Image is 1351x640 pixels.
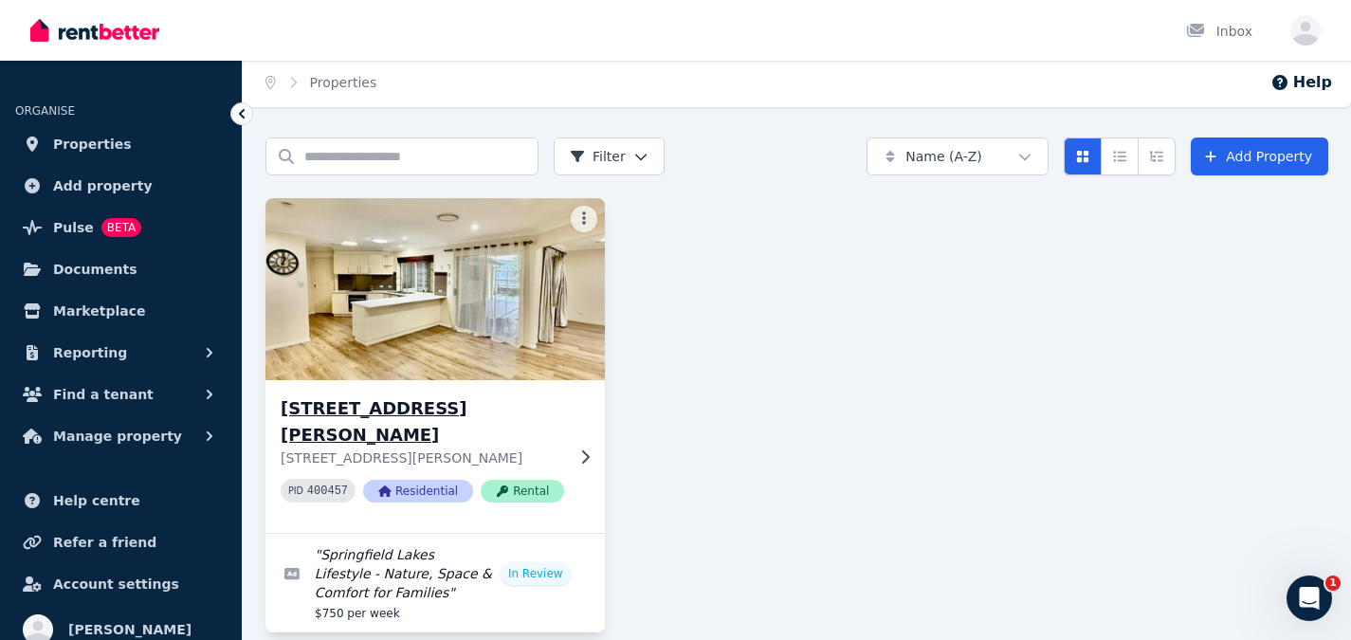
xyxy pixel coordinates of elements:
[288,485,303,496] small: PID
[15,523,227,561] a: Refer a friend
[571,206,597,232] button: More options
[867,137,1049,175] button: Name (A-Z)
[1325,576,1341,591] span: 1
[15,565,227,603] a: Account settings
[1101,137,1139,175] button: Compact list view
[570,147,626,166] span: Filter
[101,218,141,237] span: BETA
[15,375,227,413] button: Find a tenant
[15,104,75,118] span: ORGANISE
[15,167,227,205] a: Add property
[53,174,153,197] span: Add property
[15,125,227,163] a: Properties
[307,485,348,498] code: 400457
[53,489,140,512] span: Help centre
[30,16,159,45] img: RentBetter
[1064,137,1176,175] div: View options
[53,258,137,281] span: Documents
[1064,137,1102,175] button: Card view
[53,383,154,406] span: Find a tenant
[53,133,132,155] span: Properties
[481,480,564,503] span: Rental
[53,216,94,239] span: Pulse
[265,198,605,533] a: 6 Piper Pl, Springfield Lakes[STREET_ADDRESS][PERSON_NAME][STREET_ADDRESS][PERSON_NAME]PID 400457...
[15,209,227,247] a: PulseBETA
[281,395,564,448] h3: [STREET_ADDRESS][PERSON_NAME]
[15,417,227,455] button: Manage property
[243,58,399,107] nav: Breadcrumb
[1287,576,1332,621] iframe: Intercom live chat
[15,292,227,330] a: Marketplace
[53,425,182,448] span: Manage property
[1186,22,1252,41] div: Inbox
[53,573,179,595] span: Account settings
[53,300,145,322] span: Marketplace
[1270,71,1332,94] button: Help
[15,482,227,520] a: Help centre
[554,137,665,175] button: Filter
[1191,137,1328,175] a: Add Property
[53,341,127,364] span: Reporting
[905,147,982,166] span: Name (A-Z)
[265,534,605,632] a: Edit listing: Springfield Lakes Lifestyle - Nature, Space & Comfort for Families
[257,193,613,385] img: 6 Piper Pl, Springfield Lakes
[53,531,156,554] span: Refer a friend
[363,480,473,503] span: Residential
[281,448,564,467] p: [STREET_ADDRESS][PERSON_NAME]
[310,75,377,90] a: Properties
[15,250,227,288] a: Documents
[15,334,227,372] button: Reporting
[1138,137,1176,175] button: Expanded list view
